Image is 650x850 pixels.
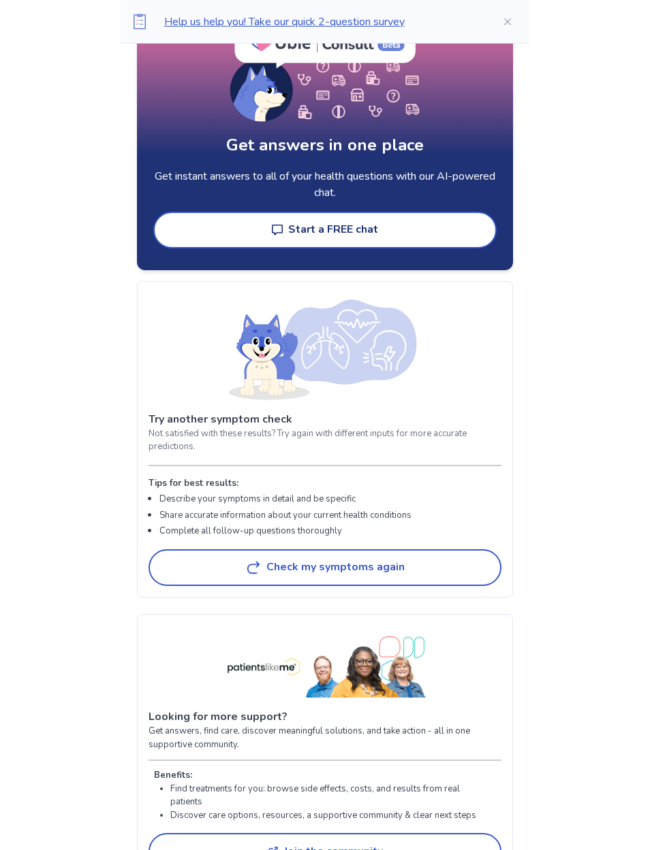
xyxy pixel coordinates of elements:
[149,725,501,751] p: Get answers, find care, discover meaningful solutions, and take action - all in one supportive co...
[153,168,497,201] p: Get instant answers to all of your health questions with our AI-powered chat.
[154,769,485,783] p: Benefits:
[223,636,427,698] img: Patients Like Me
[226,133,424,157] p: Get answers in one place
[159,509,412,523] p: Share accurate information about your current health conditions
[230,23,420,122] img: AI Chat Illustration
[149,477,412,491] p: Tips for best results:
[149,411,501,427] p: Try another symptom check
[149,708,501,725] p: Looking for more support?
[170,809,485,823] li: Discover care options, resources, a supportive community & clear next steps
[159,525,412,538] p: Complete all follow-up questions thoroughly
[164,14,480,30] p: Help us help you! Take our quick 2-question survey
[170,783,485,809] li: Find treatments for you: browse side effects, costs, and results from real patients
[229,293,421,400] img: Shiba (Try Again)
[159,493,412,506] p: Describe your symptoms in detail and be specific
[153,212,497,248] button: Start a FREE chat
[149,427,501,454] p: Not satisfied with these results? Try again with different inputs for more accurate predictions.
[149,549,501,586] button: Check my symptoms again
